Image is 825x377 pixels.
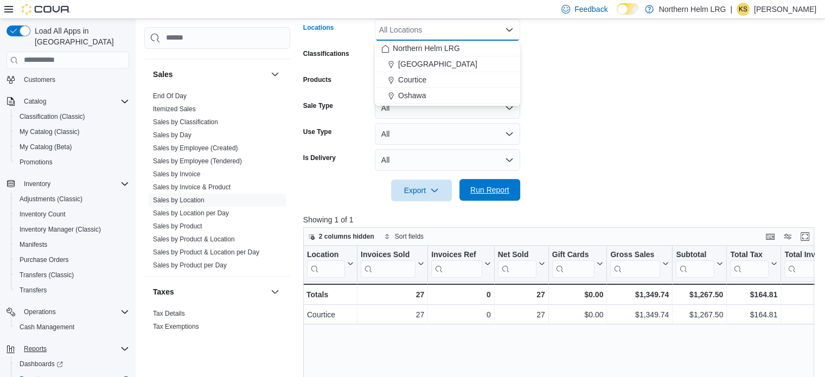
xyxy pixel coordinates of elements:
button: Inventory Manager (Classic) [11,222,133,237]
button: Reports [20,342,51,355]
div: 0 [431,308,490,321]
button: Inventory Count [11,207,133,222]
button: Inventory [20,177,55,190]
span: Classification (Classic) [20,112,85,121]
span: Promotions [15,156,129,169]
span: Catalog [24,97,46,106]
div: $0.00 [552,288,603,301]
a: Inventory Manager (Classic) [15,223,105,236]
label: Products [303,75,331,84]
p: Showing 1 of 1 [303,214,820,225]
button: My Catalog (Beta) [11,139,133,155]
span: Dashboards [20,360,63,368]
button: All [375,123,520,145]
a: Sales by Employee (Tendered) [153,157,242,165]
div: Subtotal [676,250,714,260]
div: Gift Card Sales [552,250,594,277]
span: Cash Management [15,321,129,334]
span: Transfers (Classic) [15,269,129,282]
div: Total Tax [730,250,769,277]
button: Sales [268,68,282,81]
button: Cash Management [11,320,133,335]
a: End Of Day [153,92,187,100]
div: Katrina Sirota [737,3,750,16]
button: Transfers [11,283,133,298]
button: Close list of options [505,25,514,34]
span: Sales by Invoice [153,170,200,178]
a: Customers [20,73,60,86]
div: Courtice [307,308,354,321]
span: Operations [24,308,56,316]
a: Classification (Classic) [15,110,89,123]
a: Dashboards [11,356,133,372]
button: All [375,149,520,171]
div: Gross Sales [610,250,660,277]
div: $1,267.50 [676,288,723,301]
button: Run Report [459,179,520,201]
span: Cash Management [20,323,74,331]
button: Net Sold [497,250,545,277]
span: Sales by Product [153,222,202,231]
div: $1,349.74 [610,308,669,321]
span: My Catalog (Beta) [15,140,129,154]
a: Sales by Product & Location [153,235,235,243]
span: [GEOGRAPHIC_DATA] [398,59,477,69]
span: Run Report [470,184,509,195]
span: Tax Exemptions [153,322,199,331]
button: Taxes [268,285,282,298]
a: Sales by Day [153,131,191,139]
button: 2 columns hidden [304,230,379,243]
button: Operations [2,304,133,320]
button: Inventory [2,176,133,191]
a: Sales by Employee (Created) [153,144,238,152]
button: Export [391,180,452,201]
button: Transfers (Classic) [11,267,133,283]
span: Promotions [20,158,53,167]
a: Sales by Location [153,196,204,204]
span: Inventory Count [20,210,66,219]
span: Customers [24,75,55,84]
span: Oshawa [398,90,426,101]
div: 27 [361,288,424,301]
span: Itemized Sales [153,105,196,113]
span: Inventory [24,180,50,188]
img: Cova [22,4,71,15]
h3: Sales [153,69,173,80]
a: Cash Management [15,321,79,334]
button: Manifests [11,237,133,252]
div: Choose from the following options [375,41,520,104]
span: Sales by Location per Day [153,209,229,218]
a: Tax Details [153,310,185,317]
div: 0 [431,288,490,301]
span: Reports [24,344,47,353]
button: Catalog [20,95,50,108]
button: Invoices Ref [431,250,490,277]
span: Classification (Classic) [15,110,129,123]
a: Dashboards [15,357,67,370]
button: Display options [781,230,794,243]
a: Manifests [15,238,52,251]
label: Sale Type [303,101,333,110]
div: Location [307,250,345,277]
button: Reports [2,341,133,356]
span: 2 columns hidden [319,232,374,241]
button: Courtice [375,72,520,88]
span: Customers [20,73,129,86]
a: Sales by Invoice [153,170,200,178]
div: 27 [497,288,545,301]
a: Sales by Product per Day [153,261,227,269]
button: Customers [2,72,133,87]
span: Sales by Product per Day [153,261,227,270]
span: Inventory [20,177,129,190]
div: Invoices Sold [361,250,415,260]
span: Operations [20,305,129,318]
button: Location [307,250,354,277]
div: Gift Cards [552,250,594,260]
div: $1,349.74 [610,288,669,301]
span: Feedback [574,4,607,15]
p: | [730,3,732,16]
span: My Catalog (Beta) [20,143,72,151]
div: Net Sold [497,250,536,260]
span: Inventory Manager (Classic) [15,223,129,236]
